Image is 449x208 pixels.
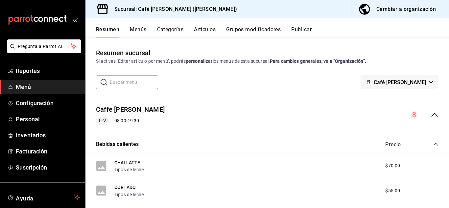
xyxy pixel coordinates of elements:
[96,117,108,124] span: L-V
[109,5,237,13] h3: Sucursal: Café [PERSON_NAME] ([PERSON_NAME])
[16,115,80,124] span: Personal
[226,26,281,37] button: Grupos modificadores
[96,117,165,125] div: 08:00 - 19:30
[376,5,436,14] div: Cambiar a organización
[114,191,144,198] button: Tipos de leche
[16,193,71,201] span: Ayuda
[385,187,400,194] span: $55.00
[186,58,213,64] strong: personalizar
[72,17,78,22] button: open_drawer_menu
[96,141,139,148] button: Bebidas calientes
[16,131,80,140] span: Inventarios
[361,75,438,89] button: Café [PERSON_NAME]
[5,48,81,55] a: Pregunta a Parrot AI
[385,162,400,169] span: $70.00
[130,26,146,37] button: Menús
[96,26,119,37] button: Resumen
[374,79,426,85] span: Café [PERSON_NAME]
[114,184,136,191] button: CORTADO
[270,58,366,64] strong: Para cambios generales, ve a “Organización”.
[96,105,165,114] button: Caffe [PERSON_NAME]
[157,26,184,37] button: Categorías
[85,100,449,130] div: collapse-menu-row
[114,166,144,173] button: Tipos de leche
[379,141,421,148] div: Precio
[96,48,150,58] div: Resumen sucursal
[194,26,216,37] button: Artículos
[16,82,80,91] span: Menú
[96,58,438,65] div: Si activas ‘Editar artículo por menú’, podrás los menús de esta sucursal.
[16,66,80,75] span: Reportes
[16,163,80,172] span: Suscripción
[433,142,438,147] button: collapse-category-row
[16,99,80,107] span: Configuración
[16,147,80,156] span: Facturación
[96,26,449,37] div: navigation tabs
[110,76,158,89] input: Buscar menú
[7,39,81,53] button: Pregunta a Parrot AI
[291,26,312,37] button: Publicar
[18,43,71,50] span: Pregunta a Parrot AI
[114,159,140,166] button: CHAI LATTE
